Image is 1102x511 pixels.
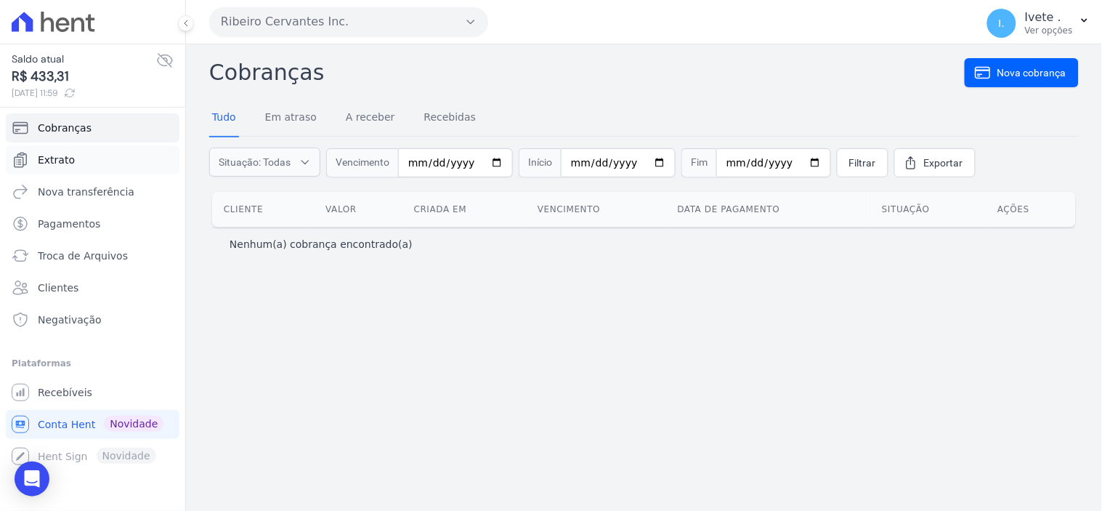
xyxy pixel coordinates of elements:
th: Criada em [402,192,526,227]
span: R$ 433,31 [12,67,156,86]
a: Extrato [6,145,179,174]
button: Situação: Todas [209,148,320,177]
a: Troca de Arquivos [6,241,179,270]
span: Conta Hent [38,417,95,432]
span: Troca de Arquivos [38,249,128,263]
nav: Sidebar [12,113,174,471]
span: [DATE] 11:59 [12,86,156,100]
a: Exportar [894,148,976,177]
h2: Cobranças [209,56,965,89]
a: Nova transferência [6,177,179,206]
th: Valor [314,192,402,227]
a: Clientes [6,273,179,302]
span: Extrato [38,153,75,167]
span: Situação: Todas [219,155,291,169]
a: Em atraso [262,100,320,137]
span: Saldo atual [12,52,156,67]
th: Data de pagamento [666,192,871,227]
span: Fim [681,148,716,177]
a: Tudo [209,100,239,137]
span: I. [999,18,1005,28]
p: Ivete . [1025,10,1073,25]
button: I. Ivete . Ver opções [976,3,1102,44]
span: Negativação [38,313,102,327]
th: Cliente [212,192,314,227]
span: Pagamentos [38,217,100,231]
span: Vencimento [326,148,398,177]
a: Conta Hent Novidade [6,410,179,439]
a: Pagamentos [6,209,179,238]
span: Nova cobrança [997,65,1066,80]
span: Filtrar [849,156,876,170]
a: Filtrar [837,148,888,177]
th: Vencimento [526,192,665,227]
th: Situação [870,192,986,227]
span: Nova transferência [38,185,134,199]
span: Novidade [104,416,163,432]
a: Nova cobrança [965,58,1079,87]
p: Nenhum(a) cobrança encontrado(a) [230,237,413,252]
p: Ver opções [1025,25,1073,36]
span: Recebíveis [38,385,92,400]
th: Ações [986,192,1076,227]
div: Plataformas [12,355,174,372]
span: Cobranças [38,121,92,135]
a: Cobranças [6,113,179,142]
a: Recebidas [421,100,479,137]
a: Negativação [6,305,179,334]
span: Início [519,148,561,177]
a: A receber [343,100,398,137]
span: Clientes [38,281,78,295]
span: Exportar [924,156,963,170]
div: Open Intercom Messenger [15,462,49,496]
a: Recebíveis [6,378,179,407]
button: Ribeiro Cervantes Inc. [209,7,488,36]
